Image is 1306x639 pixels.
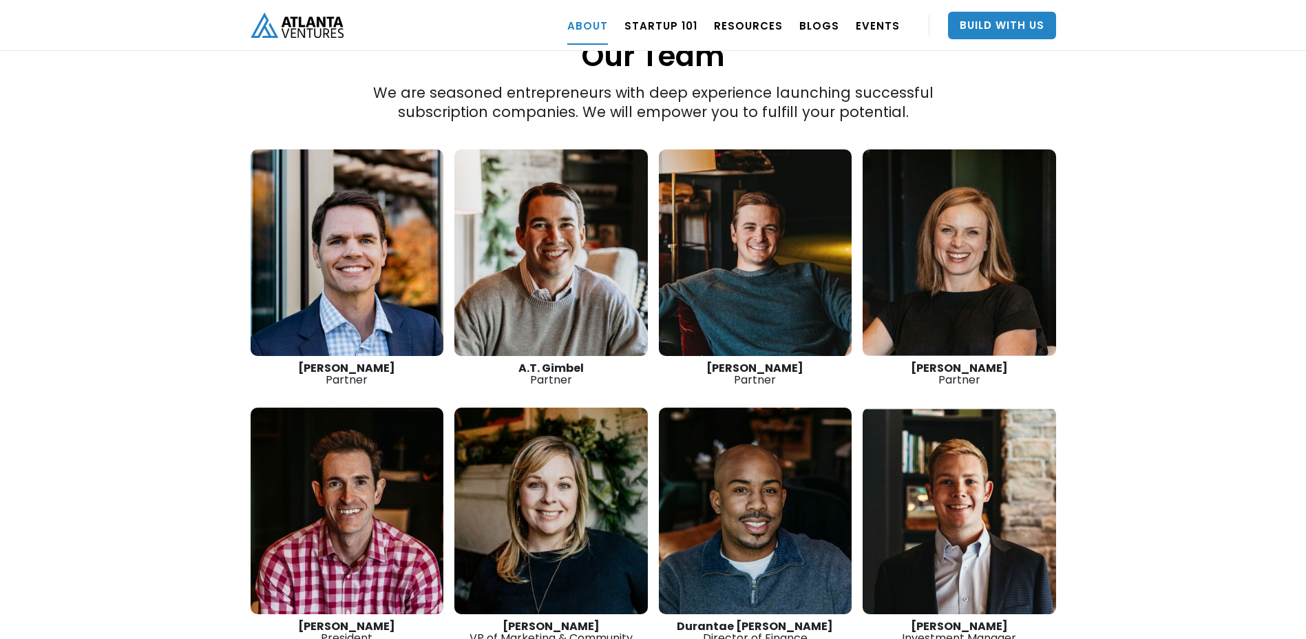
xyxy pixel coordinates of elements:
[298,618,395,634] strong: [PERSON_NAME]
[948,12,1056,39] a: Build With Us
[863,362,1056,386] div: Partner
[714,6,783,45] a: RESOURCES
[454,362,648,386] div: Partner
[518,360,584,376] strong: A.T. Gimbel
[567,6,608,45] a: ABOUT
[251,362,444,386] div: Partner
[911,618,1008,634] strong: [PERSON_NAME]
[799,6,839,45] a: BLOGS
[856,6,900,45] a: EVENTS
[659,362,852,386] div: Partner
[677,618,833,634] strong: Durantae [PERSON_NAME]
[911,360,1008,376] strong: [PERSON_NAME]
[298,360,395,376] strong: [PERSON_NAME]
[624,6,697,45] a: Startup 101
[503,618,600,634] strong: [PERSON_NAME]
[706,360,803,376] strong: [PERSON_NAME]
